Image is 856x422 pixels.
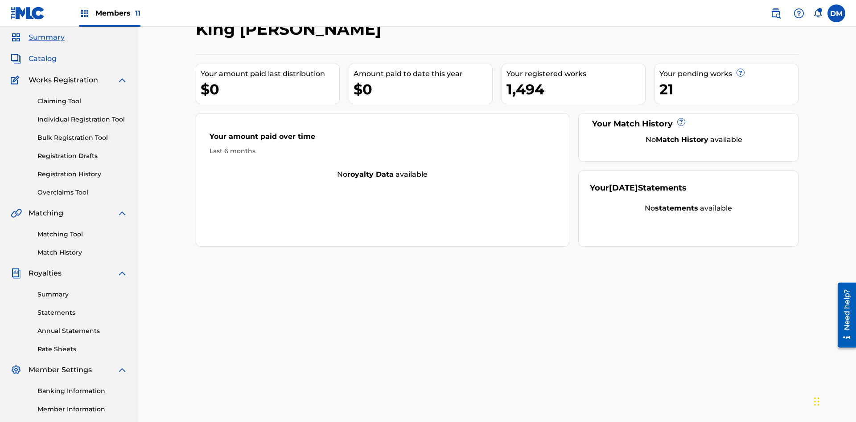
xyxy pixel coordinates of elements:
[29,268,62,279] span: Royalties
[354,79,492,99] div: $0
[196,169,569,180] div: No available
[678,118,685,126] span: ?
[601,134,787,145] div: No available
[37,188,128,197] a: Overclaims Tool
[37,97,128,106] a: Claiming Tool
[656,135,708,144] strong: Match History
[196,19,386,39] h2: King [PERSON_NAME]
[117,365,128,375] img: expand
[813,9,822,18] div: Notifications
[29,208,63,219] span: Matching
[811,379,856,422] iframe: Chat Widget
[37,405,128,414] a: Member Information
[609,183,638,193] span: [DATE]
[11,75,22,85] img: Works Registration
[135,9,140,17] span: 11
[37,386,128,396] a: Banking Information
[11,7,45,20] img: MLC Logo
[827,4,845,22] div: User Menu
[767,4,785,22] a: Public Search
[79,8,90,19] img: Top Rightsholders
[354,69,492,79] div: Amount paid to date this year
[794,8,804,19] img: help
[37,248,128,257] a: Match History
[37,133,128,142] a: Bulk Registration Tool
[201,79,339,99] div: $0
[201,69,339,79] div: Your amount paid last distribution
[11,53,57,64] a: CatalogCatalog
[11,208,22,219] img: Matching
[37,170,128,179] a: Registration History
[347,170,394,179] strong: royalty data
[737,69,744,76] span: ?
[37,151,128,161] a: Registration Drafts
[655,204,698,212] strong: statements
[29,32,65,43] span: Summary
[790,4,808,22] div: Help
[29,53,57,64] span: Catalog
[117,268,128,279] img: expand
[506,69,645,79] div: Your registered works
[590,203,787,214] div: No available
[11,32,65,43] a: SummarySummary
[117,208,128,219] img: expand
[210,146,556,156] div: Last 6 months
[29,75,98,85] span: Works Registration
[37,290,128,299] a: Summary
[37,345,128,354] a: Rate Sheets
[831,279,856,352] iframe: Resource Center
[590,182,687,194] div: Your Statements
[117,75,128,85] img: expand
[37,230,128,239] a: Matching Tool
[37,115,128,124] a: Individual Registration Tool
[770,8,781,19] img: search
[37,326,128,336] a: Annual Statements
[29,365,92,375] span: Member Settings
[814,388,819,415] div: Drag
[11,32,21,43] img: Summary
[659,79,798,99] div: 21
[95,8,140,18] span: Members
[11,268,21,279] img: Royalties
[590,118,787,130] div: Your Match History
[506,79,645,99] div: 1,494
[659,69,798,79] div: Your pending works
[11,365,21,375] img: Member Settings
[11,53,21,64] img: Catalog
[37,308,128,317] a: Statements
[210,131,556,146] div: Your amount paid over time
